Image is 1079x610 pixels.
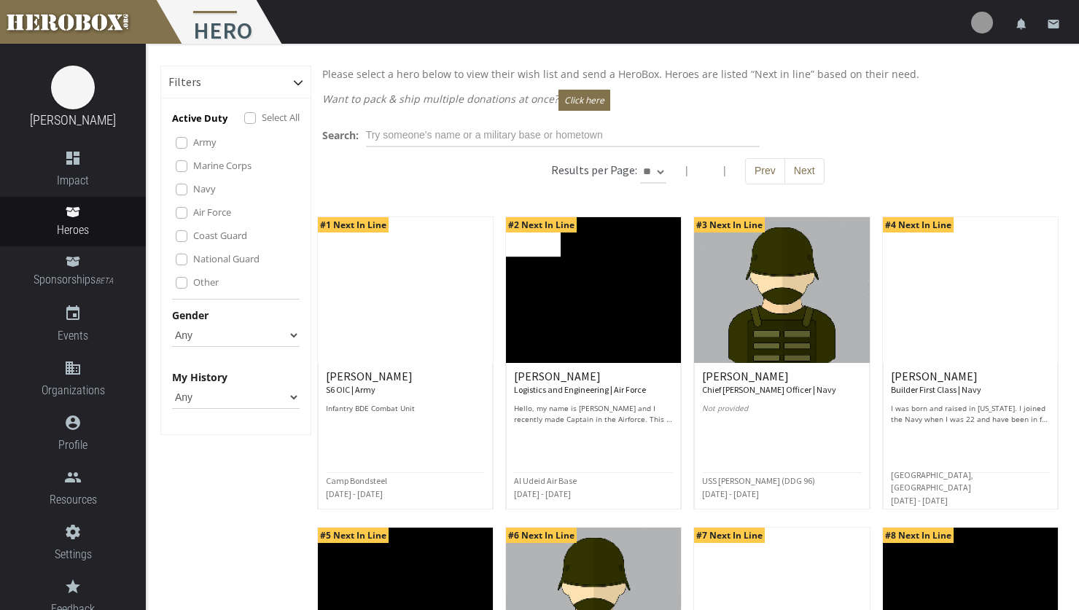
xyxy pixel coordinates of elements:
[168,76,201,89] h6: Filters
[193,274,219,290] label: Other
[514,384,646,395] small: Logistics and Engineering | Air Force
[784,158,825,184] button: Next
[891,370,1050,396] h6: [PERSON_NAME]
[172,110,227,127] p: Active Duty
[317,216,494,509] a: #1 Next In Line [PERSON_NAME] S6 OIC | Army Infantry BDE Combat Unit Camp Bondsteel [DATE] - [DATE]
[514,475,577,486] small: Al Udeid Air Base
[702,384,836,395] small: Chief [PERSON_NAME] Officer | Navy
[891,384,981,395] small: Builder First Class | Navy
[693,216,870,509] a: #3 Next In Line [PERSON_NAME] Chief [PERSON_NAME] Officer | Navy Not provided USS [PERSON_NAME] (...
[30,112,116,128] a: [PERSON_NAME]
[694,217,765,232] span: #3 Next In Line
[882,216,1059,509] a: #4 Next In Line [PERSON_NAME] Builder First Class | Navy I was born and raised in [US_STATE]. I j...
[514,488,571,499] small: [DATE] - [DATE]
[971,12,993,34] img: user-image
[684,163,690,177] span: |
[702,403,861,425] p: Not provided
[193,181,216,197] label: Navy
[745,158,785,184] button: Prev
[322,66,1053,82] p: Please select a hero below to view their wish list and send a HeroBox. Heroes are listed “Next in...
[558,90,610,111] button: Click here
[326,403,485,425] p: Infantry BDE Combat Unit
[551,163,637,177] h6: Results per Page:
[318,217,389,232] span: #1 Next In Line
[193,204,231,220] label: Air Force
[883,528,954,543] span: #8 Next In Line
[1015,17,1028,31] i: notifications
[51,66,95,109] img: image
[193,227,247,243] label: Coast Guard
[506,528,577,543] span: #6 Next In Line
[193,134,217,150] label: Army
[172,307,209,324] label: Gender
[326,370,485,396] h6: [PERSON_NAME]
[262,109,300,125] label: Select All
[322,127,359,144] label: Search:
[193,157,252,173] label: Marine Corps
[326,488,383,499] small: [DATE] - [DATE]
[891,469,973,493] small: [GEOGRAPHIC_DATA], [GEOGRAPHIC_DATA]
[514,403,673,425] p: Hello, my name is [PERSON_NAME] and I recently made Captain in the Airforce. This is my first dep...
[172,369,227,386] label: My History
[193,251,260,267] label: National Guard
[506,217,577,232] span: #2 Next In Line
[891,403,1050,425] p: I was born and raised in [US_STATE]. I joined the Navy when I was 22 and have been in for 14 years.
[326,384,375,395] small: S6 OIC | Army
[1047,17,1060,31] i: email
[702,488,759,499] small: [DATE] - [DATE]
[322,90,1053,111] p: Want to pack & ship multiple donations at once?
[722,163,728,177] span: |
[326,475,387,486] small: Camp Bondsteel
[505,216,682,509] a: #2 Next In Line [PERSON_NAME] Logistics and Engineering | Air Force Hello, my name is [PERSON_NAM...
[702,475,815,486] small: USS [PERSON_NAME] (DDG 96)
[514,370,673,396] h6: [PERSON_NAME]
[883,217,954,232] span: #4 Next In Line
[366,124,760,147] input: Try someone's name or a military base or hometown
[694,528,765,543] span: #7 Next In Line
[702,370,861,396] h6: [PERSON_NAME]
[318,528,389,543] span: #5 Next In Line
[96,276,113,286] small: BETA
[891,495,948,506] small: [DATE] - [DATE]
